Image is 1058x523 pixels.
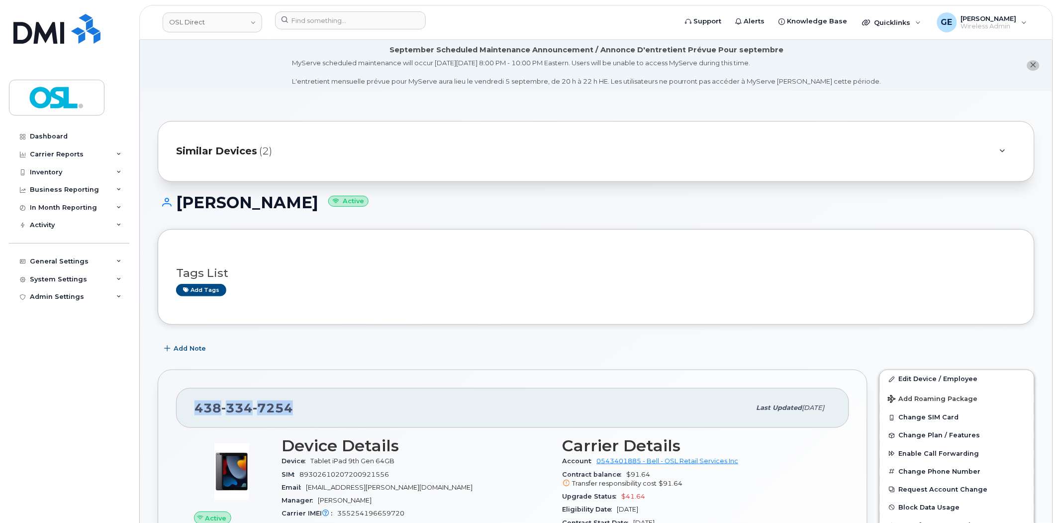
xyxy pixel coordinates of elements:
[310,457,394,465] span: Tablet iPad 9th Gen 64GB
[802,404,825,411] span: [DATE]
[282,510,337,517] span: Carrier IMEI
[880,370,1034,388] a: Edit Device / Employee
[899,432,980,439] span: Change Plan / Features
[282,457,310,465] span: Device
[158,194,1035,211] h1: [PERSON_NAME]
[318,497,372,504] span: [PERSON_NAME]
[205,514,227,523] span: Active
[176,267,1016,279] h3: Tags List
[1027,60,1040,71] button: close notification
[563,493,622,500] span: Upgrade Status
[174,344,206,353] span: Add Note
[880,388,1034,408] button: Add Roaming Package
[880,445,1034,463] button: Enable Call Forwarding
[563,506,617,513] span: Eligibility Date
[880,499,1034,517] button: Block Data Usage
[176,144,257,158] span: Similar Devices
[253,400,293,415] span: 7254
[299,471,389,478] span: 89302610207200921556
[176,284,226,296] a: Add tags
[622,493,646,500] span: $41.64
[659,480,683,487] span: $91.64
[563,471,627,478] span: Contract balance
[390,45,784,55] div: September Scheduled Maintenance Announcement / Annonce D'entretient Prévue Pour septembre
[282,484,306,491] span: Email
[158,340,214,358] button: Add Note
[282,437,551,455] h3: Device Details
[573,480,657,487] span: Transfer responsibility cost
[563,471,832,489] span: $91.64
[282,471,299,478] span: SIM
[880,408,1034,426] button: Change SIM Card
[880,481,1034,499] button: Request Account Change
[259,144,272,158] span: (2)
[888,395,978,404] span: Add Roaming Package
[282,497,318,504] span: Manager
[597,457,739,465] a: 0543401885 - Bell - OSL Retail Services Inc
[563,437,832,455] h3: Carrier Details
[899,450,979,457] span: Enable Call Forwarding
[221,400,253,415] span: 334
[757,404,802,411] span: Last updated
[306,484,473,491] span: [EMAIL_ADDRESS][PERSON_NAME][DOMAIN_NAME]
[617,506,639,513] span: [DATE]
[880,426,1034,444] button: Change Plan / Features
[202,442,262,502] img: image20231002-3703462-c5m3jd.jpeg
[880,463,1034,481] button: Change Phone Number
[328,196,369,207] small: Active
[292,58,881,86] div: MyServe scheduled maintenance will occur [DATE][DATE] 8:00 PM - 10:00 PM Eastern. Users will be u...
[563,457,597,465] span: Account
[337,510,404,517] span: 355254196659720
[194,400,293,415] span: 438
